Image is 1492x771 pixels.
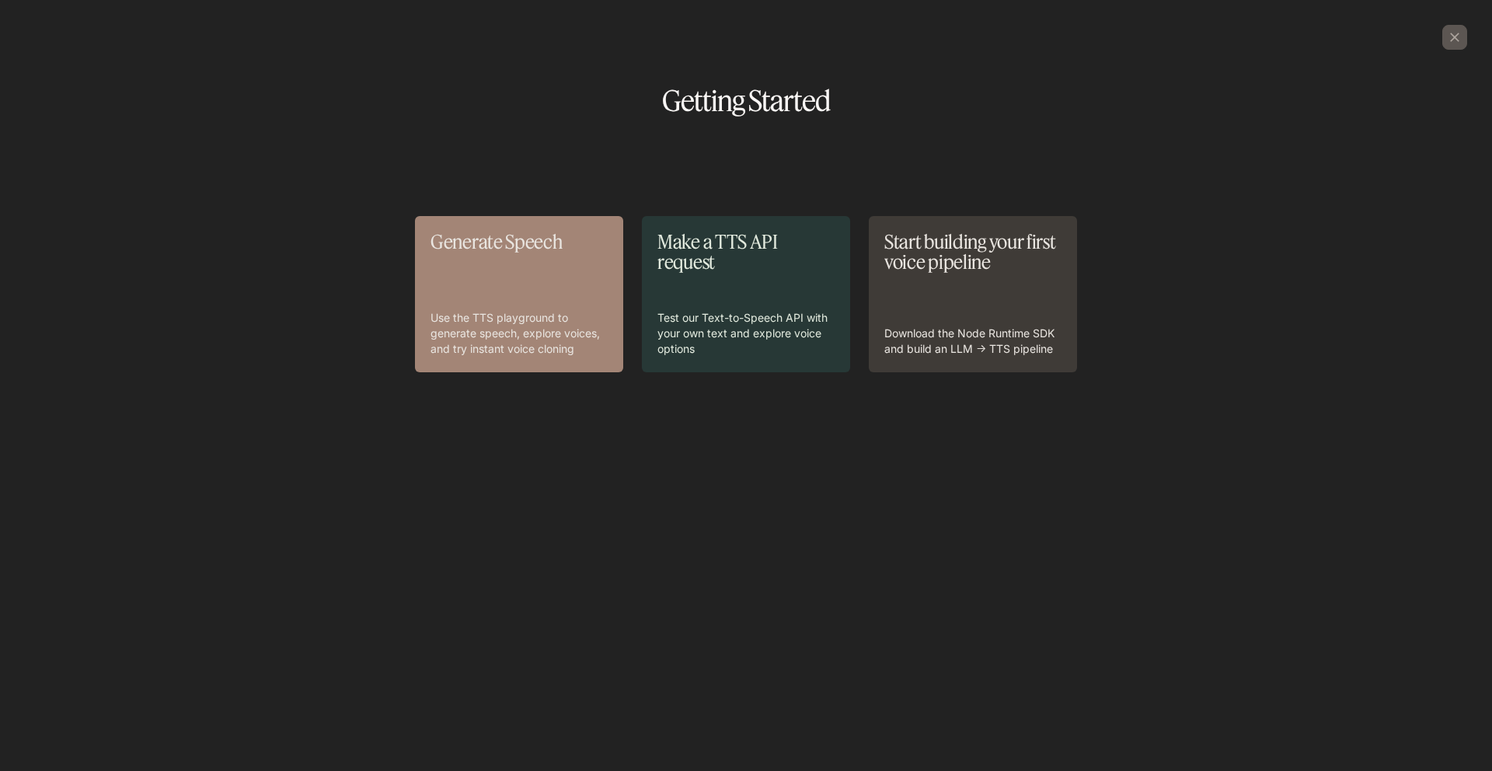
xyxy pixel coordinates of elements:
p: Start building your first voice pipeline [884,232,1061,273]
p: Download the Node Runtime SDK and build an LLM → TTS pipeline [884,326,1061,357]
p: Use the TTS playground to generate speech, explore voices, and try instant voice cloning [431,310,608,357]
p: Make a TTS API request [657,232,835,273]
a: Make a TTS API requestTest our Text-to-Speech API with your own text and explore voice options [642,216,850,372]
p: Generate Speech [431,232,608,252]
a: Start building your first voice pipelineDownload the Node Runtime SDK and build an LLM → TTS pipe... [869,216,1077,372]
h1: Getting Started [25,87,1467,115]
a: Generate SpeechUse the TTS playground to generate speech, explore voices, and try instant voice c... [415,216,623,372]
p: Test our Text-to-Speech API with your own text and explore voice options [657,310,835,357]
